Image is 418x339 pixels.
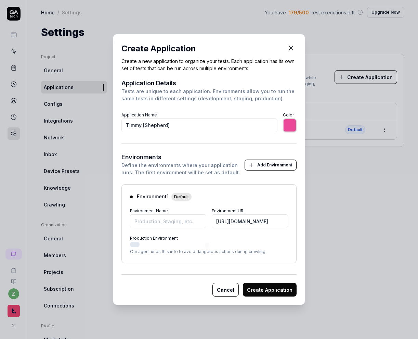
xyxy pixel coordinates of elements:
[121,154,245,160] h3: Environments
[212,283,239,297] button: Cancel
[130,208,168,213] label: Environment Name
[171,193,192,201] span: Default
[130,249,288,255] p: Our agent uses this info to avoid dangerous actions during crawling.
[212,214,288,228] input: https://example.com
[121,58,297,72] p: Create a new application to organize your tests. Each application has its own set of tests that c...
[245,160,297,171] button: Add Environment
[130,236,178,241] label: Production Environment
[121,42,297,55] h2: Create Application
[121,118,277,132] input: My Application
[121,88,297,102] div: Tests are unique to each application. Environments allow you to run the same tests in different s...
[286,42,297,53] button: Close Modal
[121,112,157,117] label: Application Name
[121,162,245,176] div: Define the environments where your application runs. The first environment will be set as default.
[121,80,297,86] h3: Application Details
[130,214,206,228] input: Production, Staging, etc.
[283,112,294,117] label: Color
[212,208,246,213] label: Environment URL
[137,193,192,201] span: Environment 1
[243,283,297,297] button: Create Application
